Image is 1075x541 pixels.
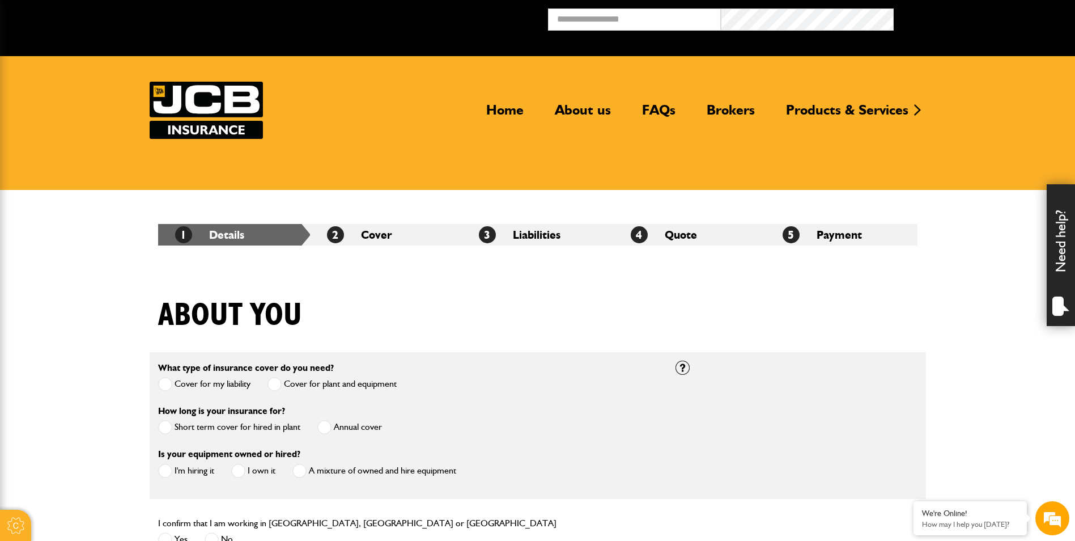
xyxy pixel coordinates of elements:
p: How may I help you today? [922,520,1018,529]
img: JCB Insurance Services logo [150,82,263,139]
li: Details [158,224,310,246]
label: What type of insurance cover do you need? [158,364,334,373]
span: 1 [175,226,192,243]
label: Annual cover [317,420,382,434]
span: 4 [631,226,648,243]
span: 5 [783,226,800,243]
a: Products & Services [777,102,917,128]
label: A mixture of owned and hire equipment [292,464,456,478]
label: I own it [231,464,275,478]
span: 3 [479,226,496,243]
a: Brokers [698,102,763,128]
div: We're Online! [922,509,1018,518]
a: Home [478,102,532,128]
label: How long is your insurance for? [158,407,285,416]
li: Liabilities [462,224,614,246]
button: Broker Login [894,9,1066,26]
li: Payment [766,224,917,246]
div: Need help? [1047,184,1075,326]
span: 2 [327,226,344,243]
label: Is your equipment owned or hired? [158,450,300,459]
label: Cover for my liability [158,377,250,391]
a: FAQs [634,102,684,128]
a: JCB Insurance Services [150,82,263,139]
li: Cover [310,224,462,246]
h1: About you [158,297,302,335]
label: I confirm that I am working in [GEOGRAPHIC_DATA], [GEOGRAPHIC_DATA] or [GEOGRAPHIC_DATA] [158,519,556,528]
label: Short term cover for hired in plant [158,420,300,434]
label: I'm hiring it [158,464,214,478]
a: About us [546,102,619,128]
li: Quote [614,224,766,246]
label: Cover for plant and equipment [267,377,397,391]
